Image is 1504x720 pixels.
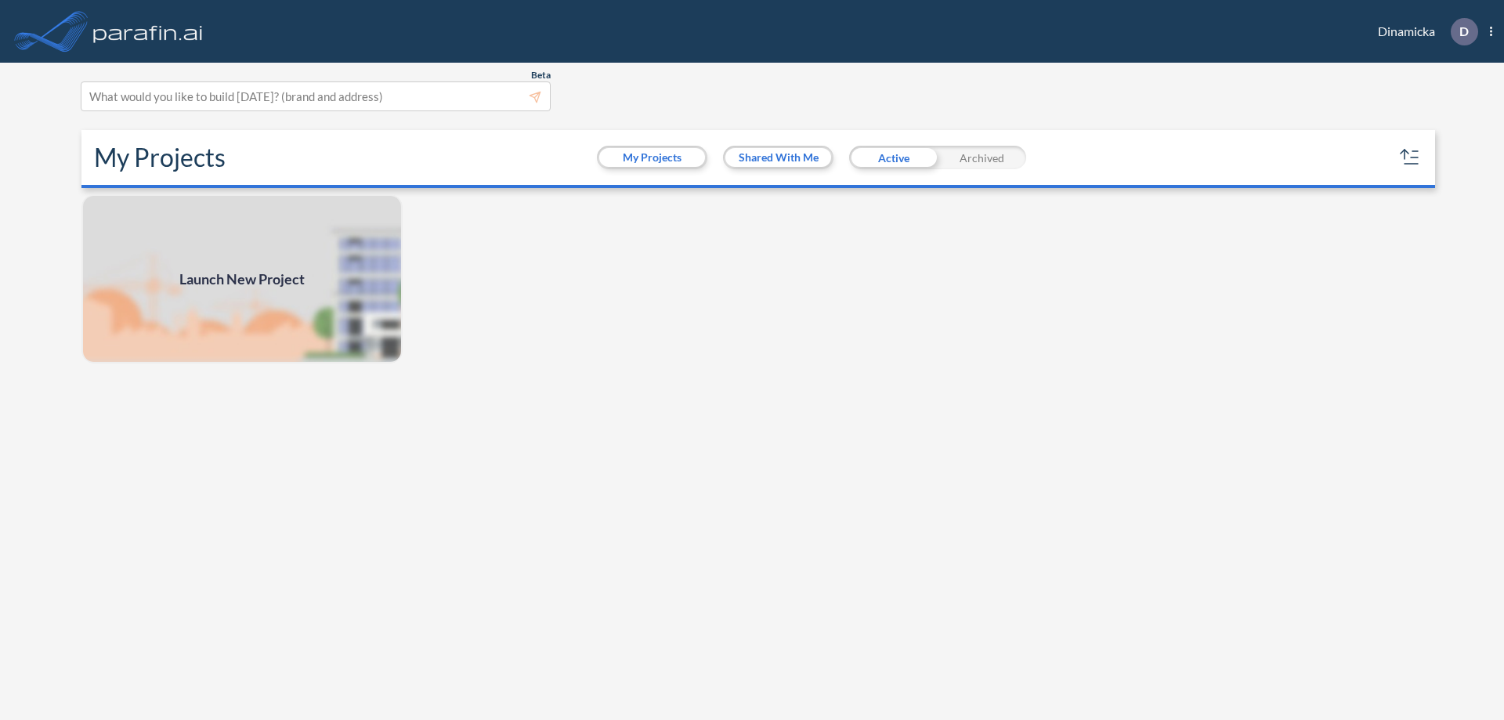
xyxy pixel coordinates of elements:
[1354,18,1492,45] div: Dinamicka
[531,69,551,81] span: Beta
[725,148,831,167] button: Shared With Me
[179,269,305,290] span: Launch New Project
[938,146,1026,169] div: Archived
[599,148,705,167] button: My Projects
[90,16,206,47] img: logo
[81,194,403,364] a: Launch New Project
[1397,145,1423,170] button: sort
[94,143,226,172] h2: My Projects
[81,194,403,364] img: add
[1459,24,1469,38] p: D
[849,146,938,169] div: Active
